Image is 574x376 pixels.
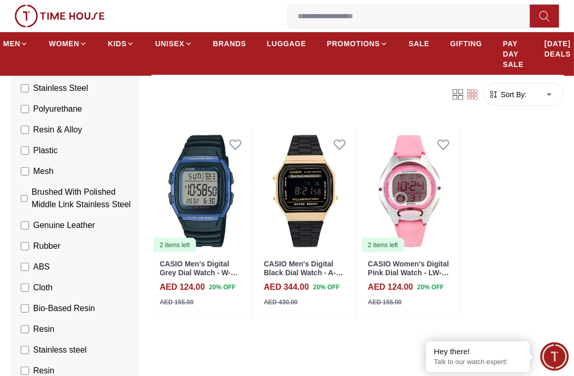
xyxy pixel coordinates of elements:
span: [DATE] DEALS [544,38,571,59]
span: Brushed With Polished Middle Link Stainless Steel [32,186,133,211]
span: UNISEX [155,38,184,49]
input: Cloth [21,284,29,292]
div: 2 items left [153,238,196,252]
div: AED 155.00 [368,298,402,307]
span: MEN [3,38,20,49]
div: AED 430.00 [264,298,298,307]
input: Genuine Leather [21,221,29,230]
span: Stainless steel [33,344,87,356]
div: Chat Widget [540,342,569,371]
div: Hey there! [434,346,522,357]
input: Resin [21,367,29,375]
span: LUGGAGE [267,38,306,49]
input: Resin & Alloy [21,126,29,134]
span: KIDS [108,38,127,49]
a: [DATE] DEALS [544,34,571,63]
span: PROMOTIONS [327,38,380,49]
input: Brushed With Polished Middle Link Stainless Steel [21,194,27,203]
a: GIFTING [450,34,482,53]
span: ABS [33,261,50,273]
input: Bio-Based Resin [21,304,29,313]
input: Mesh [21,167,29,176]
input: Plastic [21,146,29,155]
a: CASIO Women's Digital Pink Dial Watch - LW-200-4B [368,260,449,286]
h4: AED 124.00 [160,281,205,293]
span: BRANDS [213,38,246,49]
span: Rubber [33,240,60,252]
a: PROMOTIONS [327,34,388,53]
span: WOMEN [49,38,79,49]
img: ... [15,5,105,28]
a: PAY DAY SALE [503,34,524,74]
span: Bio-Based Resin [33,302,95,315]
span: Mesh [33,165,53,178]
span: Plastic [33,144,58,157]
a: UNISEX [155,34,192,53]
span: Stainless Steel [33,82,88,95]
button: Sort By: [488,89,527,100]
input: ABS [21,263,29,271]
a: KIDS [108,34,134,53]
input: Stainless steel [21,346,29,354]
input: Polyurethane [21,105,29,113]
span: Sort By: [499,89,527,100]
img: CASIO Women's Digital Pink Dial Watch - LW-200-4B [360,129,459,253]
h4: AED 344.00 [264,281,309,293]
span: GIFTING [450,38,482,49]
a: CASIO Men's Digital Grey Dial Watch - W-96H-2AVDF2 items left [151,129,251,253]
a: MEN [3,34,28,53]
span: SALE [409,38,429,49]
a: CASIO Men's Digital Grey Dial Watch - W-96H-2AVDF [160,260,238,286]
a: SALE [409,34,429,53]
h4: AED 124.00 [368,281,413,293]
span: Resin & Alloy [33,124,82,136]
input: Rubber [21,242,29,250]
span: Polyurethane [33,103,82,115]
p: Talk to our watch expert! [434,358,522,367]
a: LUGGAGE [267,34,306,53]
span: 20 % OFF [313,283,340,292]
input: Resin [21,325,29,333]
input: Stainless Steel [21,84,29,92]
span: 20 % OFF [209,283,235,292]
a: CASIO Men's Digital Black Dial Watch - A-168WEGB-1B [264,260,343,286]
img: CASIO Men's Digital Black Dial Watch - A-168WEGB-1B [256,129,355,253]
img: CASIO Men's Digital Grey Dial Watch - W-96H-2AVDF [151,129,251,253]
span: 20 % OFF [417,283,444,292]
a: BRANDS [213,34,246,53]
div: 2 items left [362,238,404,252]
span: Cloth [33,281,52,294]
span: Resin [33,323,54,335]
a: WOMEN [49,34,87,53]
a: CASIO Women's Digital Pink Dial Watch - LW-200-4B2 items left [360,129,459,253]
span: PAY DAY SALE [503,38,524,70]
div: AED 155.00 [160,298,193,307]
span: Genuine Leather [33,219,95,232]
